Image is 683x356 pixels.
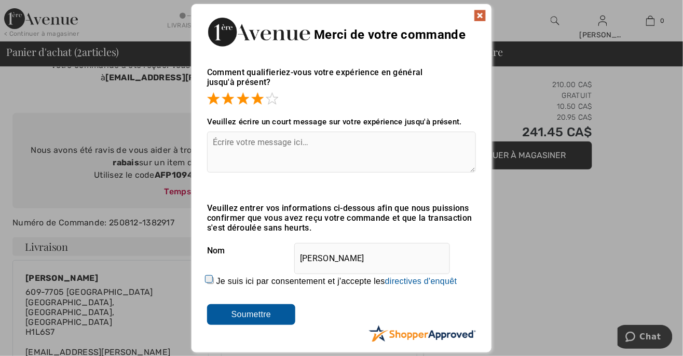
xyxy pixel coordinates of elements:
[314,27,466,42] span: Merci de votre commande
[385,277,457,286] a: directives d'enquêt
[207,304,295,325] input: Soumettre
[207,57,476,107] div: Comment qualifieriez-vous votre expérience en général jusqu'à présent?
[207,238,476,264] div: Nom
[22,7,44,17] span: Chat
[474,9,486,22] img: x
[207,117,476,126] div: Veuillez écrire un court message sur votre expérience jusqu'à présent.
[207,203,476,233] div: Veuillez entrer vos informations ci-dessous afin que nous puissions confirmer que vous avez reçu ...
[216,277,457,286] label: Je suis ici par consentement et j'accepte les
[207,15,311,49] img: Merci de votre commande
